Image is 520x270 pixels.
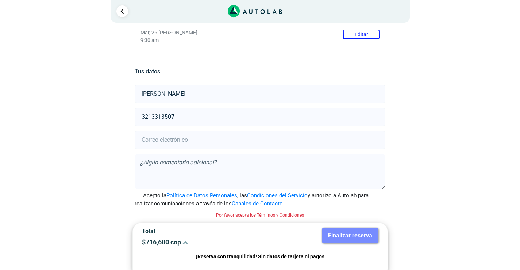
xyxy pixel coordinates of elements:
[140,37,380,43] p: 9:30 am
[228,7,282,14] a: Link al sitio de autolab
[166,192,237,199] a: Política de Datos Personales
[247,192,308,199] a: Condiciones del Servicio
[142,228,255,235] p: Total
[140,30,380,36] p: Mar, 26 [PERSON_NAME]
[322,228,378,243] button: Finalizar reserva
[135,68,385,75] h5: Tus datos
[216,213,304,218] small: Por favor acepta los Términos y Condiciones
[232,200,283,207] a: Canales de Contacto
[142,252,378,261] p: ¡Reserva con tranquilidad! Sin datos de tarjeta ni pagos
[135,108,385,126] input: Celular
[343,30,380,39] button: Editar
[135,85,385,103] input: Nombre y apellido
[135,193,139,197] input: Acepto laPolítica de Datos Personales, lasCondiciones del Servicioy autorizo a Autolab para reali...
[142,238,255,246] p: $ 716,600 cop
[135,191,385,208] label: Acepto la , las y autorizo a Autolab para realizar comunicaciones a través de los .
[135,131,385,149] input: Correo electrónico
[116,5,128,17] a: Ir al paso anterior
